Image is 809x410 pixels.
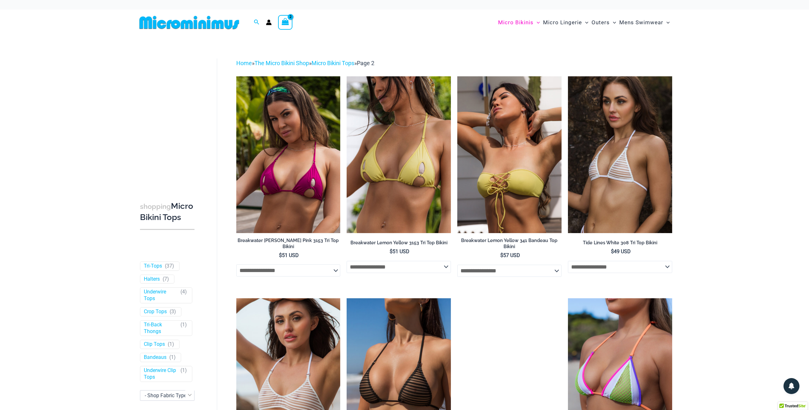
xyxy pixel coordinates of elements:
[457,238,562,249] h2: Breakwater Lemon Yellow 341 Bandeau Top Bikini
[168,341,174,348] span: ( )
[180,367,187,381] span: ( )
[500,252,520,258] bdi: 57 USD
[568,240,672,248] a: Tide Lines White 308 Tri Top Bikini
[236,238,341,252] a: Breakwater [PERSON_NAME] Pink 3153 Tri Top Bikini
[457,76,562,233] img: Breakwater Lemon Yellow 341 halter 01
[266,19,272,25] a: Account icon link
[254,60,309,66] a: The Micro Bikini Shop
[236,76,341,233] a: Breakwater Berry Pink 3153 Tri 01Breakwater Berry Pink 3153 Tri Top 4956 Short 03Breakwater Berry...
[254,19,260,27] a: Search icon link
[568,240,672,246] h2: Tide Lines White 308 Tri Top Bikini
[140,53,197,181] iframe: TrustedSite Certified
[457,238,562,252] a: Breakwater Lemon Yellow 341 Bandeau Top Bikini
[144,354,166,361] a: Bandeaus
[592,14,610,31] span: Outers
[543,14,582,31] span: Micro Lingerie
[182,289,185,295] span: 4
[496,12,673,33] nav: Site Navigation
[137,15,242,30] img: MM SHOP LOGO FLAT
[663,14,670,31] span: Menu Toggle
[611,248,614,254] span: $
[180,289,187,302] span: ( )
[163,276,169,283] span: ( )
[171,308,174,315] span: 3
[541,13,590,32] a: Micro LingerieMenu ToggleMenu Toggle
[182,322,185,328] span: 1
[496,13,541,32] a: Micro BikinisMenu ToggleMenu Toggle
[619,14,663,31] span: Mens Swimwear
[347,240,451,246] h2: Breakwater Lemon Yellow 3153 Tri Top Bikini
[618,13,671,32] a: Mens SwimwearMenu ToggleMenu Toggle
[390,248,409,254] bdi: 51 USD
[457,76,562,233] a: Breakwater Lemon Yellow 341 halter 01Breakwater Lemon Yellow 341 halter 4956 Short 06Breakwater L...
[180,322,187,335] span: ( )
[498,14,533,31] span: Micro Bikinis
[590,13,618,32] a: OutersMenu ToggleMenu Toggle
[164,276,167,282] span: 7
[611,248,631,254] bdi: 49 USD
[236,60,374,66] span: » » »
[165,263,174,270] span: ( )
[166,263,172,269] span: 37
[170,308,176,315] span: ( )
[582,14,588,31] span: Menu Toggle
[144,289,178,302] a: Underwire Tops
[312,60,354,66] a: Micro Bikini Tops
[144,367,178,381] a: Underwire Clip Tops
[144,341,165,348] a: Clip Tops
[144,308,167,315] a: Crop Tops
[568,76,672,233] a: Tide Lines White 308 Tri Top 01Tide Lines White 308 Tri Top 480 Micro 04Tide Lines White 308 Tri ...
[347,76,451,233] img: Breakwater Lemon Yellow 3153 Tri Top 01
[144,276,160,283] a: Halters
[140,390,195,401] span: - Shop Fabric Type
[347,240,451,248] a: Breakwater Lemon Yellow 3153 Tri Top Bikini
[144,263,162,270] a: Tri-Tops
[610,14,616,31] span: Menu Toggle
[568,76,672,233] img: Tide Lines White 308 Tri Top 01
[279,252,282,258] span: $
[347,76,451,233] a: Breakwater Lemon Yellow 3153 Tri Top 01Breakwater Lemon Yellow 3153 Tri Top 4856 micro 03Breakwat...
[236,238,341,249] h2: Breakwater [PERSON_NAME] Pink 3153 Tri Top Bikini
[533,14,540,31] span: Menu Toggle
[236,60,252,66] a: Home
[279,252,299,258] bdi: 51 USD
[236,76,341,233] img: Breakwater Berry Pink 3153 Tri 01
[500,252,503,258] span: $
[182,367,185,373] span: 1
[169,354,176,361] span: ( )
[145,392,187,399] span: - Shop Fabric Type
[390,248,393,254] span: $
[140,202,171,210] span: shopping
[169,341,172,347] span: 1
[278,15,293,30] a: View Shopping Cart, 2 items
[171,354,174,360] span: 1
[144,322,178,335] a: Tri-Back Thongs
[140,391,194,400] span: - Shop Fabric Type
[357,60,374,66] span: Page 2
[140,201,195,223] h3: Micro Bikini Tops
